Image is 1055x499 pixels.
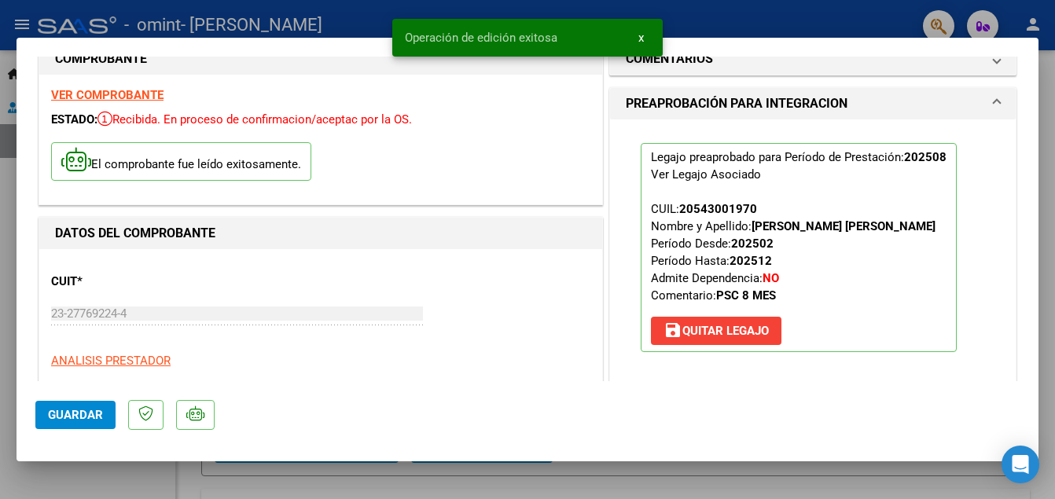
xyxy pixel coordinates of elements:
span: ESTADO: [51,112,97,127]
strong: [PERSON_NAME] [PERSON_NAME] [752,219,936,233]
button: x [626,24,656,52]
div: PREAPROBACIÓN PARA INTEGRACION [610,119,1016,388]
strong: PSC 8 MES [716,288,776,303]
button: Guardar [35,401,116,429]
div: Open Intercom Messenger [1002,446,1039,483]
strong: 202508 [904,150,947,164]
strong: NO [763,271,779,285]
span: Recibida. En proceso de confirmacion/aceptac por la OS. [97,112,412,127]
p: El comprobante fue leído exitosamente. [51,142,311,181]
mat-expansion-panel-header: PREAPROBACIÓN PARA INTEGRACION [610,88,1016,119]
div: Ver Legajo Asociado [651,166,761,183]
span: ANALISIS PRESTADOR [51,354,171,368]
strong: COMPROBANTE [55,51,147,66]
button: Quitar Legajo [651,317,781,345]
span: Guardar [48,408,103,422]
span: x [638,31,644,45]
strong: 202512 [730,254,772,268]
span: Comentario: [651,288,776,303]
div: 20543001970 [679,200,757,218]
mat-expansion-panel-header: COMENTARIOS [610,43,1016,75]
mat-icon: save [664,321,682,339]
a: VER COMPROBANTE [51,88,164,102]
strong: 202502 [731,237,774,251]
span: Operación de edición exitosa [405,30,557,46]
span: CUIL: Nombre y Apellido: Período Desde: Período Hasta: Admite Dependencia: [651,202,936,303]
p: CUIT [51,273,213,291]
span: Quitar Legajo [664,324,769,338]
h1: PREAPROBACIÓN PARA INTEGRACION [626,94,847,113]
strong: DATOS DEL COMPROBANTE [55,226,215,240]
p: Legajo preaprobado para Período de Prestación: [641,143,957,352]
